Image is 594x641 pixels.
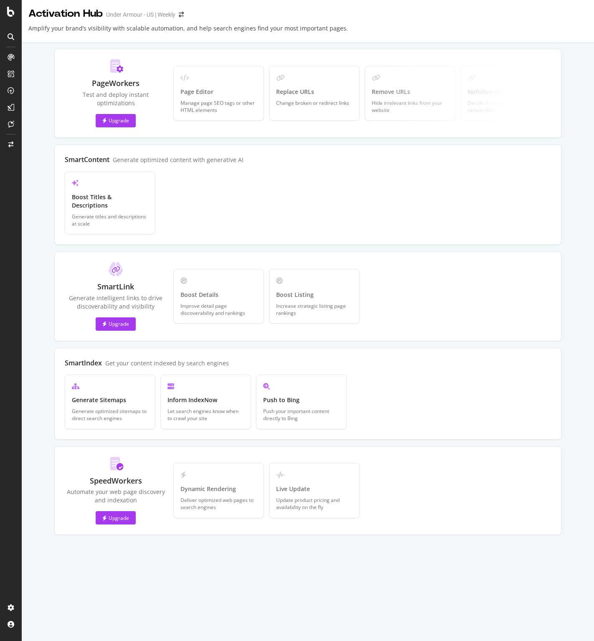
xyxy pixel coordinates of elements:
[90,476,142,486] div: SpeedWorkers
[180,485,257,493] div: Dynamic Rendering
[263,408,340,422] div: Push your important content directly to Bing
[96,114,136,127] button: Upgrade
[65,358,102,367] div: SmartIndex
[28,7,103,21] div: Activation Hub
[109,262,123,276] img: ClT5ayua.svg
[72,193,148,210] div: Boost Titles & Descriptions
[180,88,257,96] div: Page Editor
[105,359,229,367] div: Get your content indexed by search engines
[65,171,155,234] a: Boost Titles & DescriptionsGenerate titles and descriptions at scale
[102,320,129,327] div: Upgrade
[65,488,167,504] div: Automate your web page discovery and indexation
[276,99,353,106] div: Change broken or redirect links
[276,302,353,317] div: Increase strategic listing page rankings
[97,281,134,292] div: SmartLink
[276,485,353,493] div: Live Update
[276,88,353,96] div: Replace URLs
[65,375,155,429] a: Generate SitemapsGenerate optimized sitemaps to direct search engines
[72,396,148,404] div: Generate Sitemaps
[65,155,109,164] div: SmartContent
[102,117,129,124] div: Upgrade
[28,24,348,39] div: Amplify your brand’s visibility with scalable automation, and help search engines find your most ...
[168,396,244,404] div: Inform IndexNow
[65,91,167,107] div: Test and deploy instant optimizations
[108,457,124,471] img: BeK2xBaZ.svg
[106,10,175,19] div: Under Armour - US | Weekly
[263,396,340,404] div: Push to Bing
[256,375,347,429] a: Push to BingPush your important content directly to Bing
[113,156,244,164] div: Generate optimized content with generative AI
[108,59,124,73] img: Do_Km7dJ.svg
[92,78,140,89] div: PageWorkers
[96,317,136,331] button: Upgrade
[179,12,184,18] div: arrow-right-arrow-left
[180,302,257,317] div: Improve detail page discoverability and rankings
[160,375,251,429] a: Inform IndexNowLet search engines know when to crawl your site
[276,497,353,511] div: Update product pricing and availability on the fly
[102,514,129,522] div: Upgrade
[72,408,148,422] div: Generate optimized sitemaps to direct search engines
[180,497,257,511] div: Deliver optimized web pages to search engines
[65,294,167,311] div: Generate intelligent links to drive discoverability and visibility
[96,511,136,524] button: Upgrade
[276,291,353,299] div: Boost Listing
[180,291,257,299] div: Boost Details
[168,408,244,422] div: Let search engines know when to crawl your site
[180,99,257,114] div: Manage page SEO tags or other HTML elements
[72,213,148,227] div: Generate titles and descriptions at scale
